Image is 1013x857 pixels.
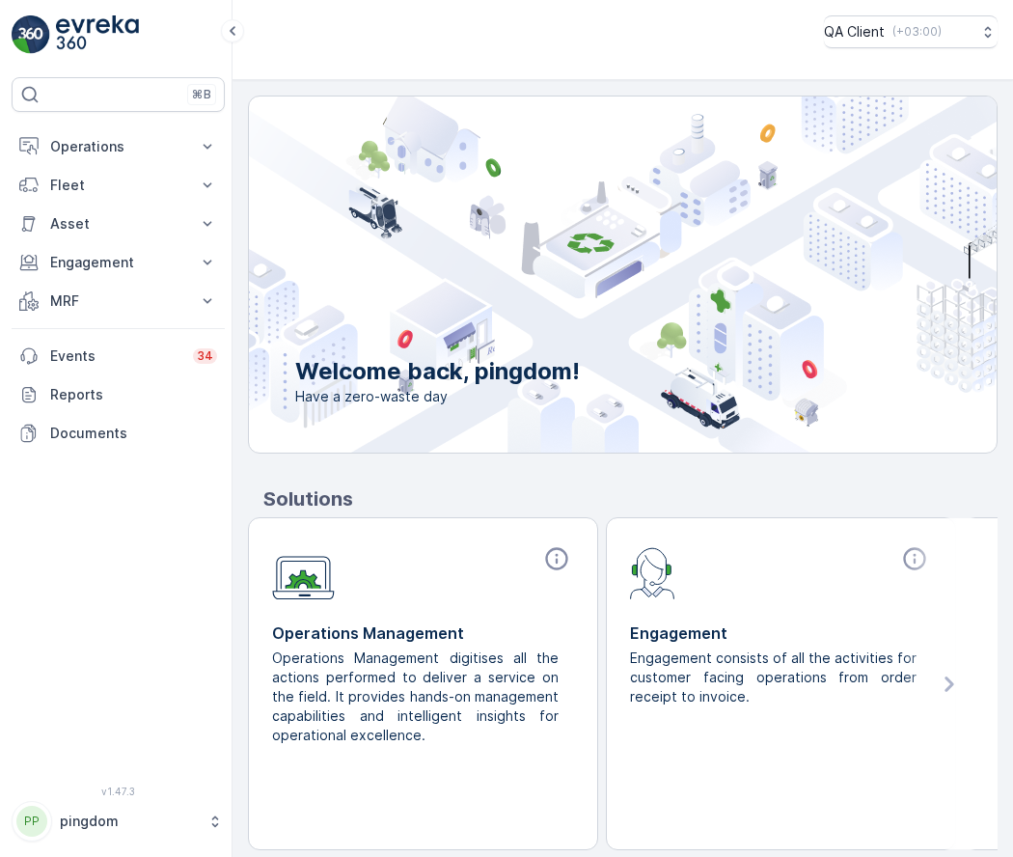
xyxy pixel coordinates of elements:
[12,337,225,375] a: Events34
[12,127,225,166] button: Operations
[12,166,225,205] button: Fleet
[50,291,186,311] p: MRF
[56,15,139,54] img: logo_light-DOdMpM7g.png
[50,176,186,195] p: Fleet
[60,812,198,831] p: pingdom
[50,385,217,404] p: Reports
[824,15,998,48] button: QA Client(+03:00)
[50,253,186,272] p: Engagement
[295,356,580,387] p: Welcome back, pingdom!
[50,424,217,443] p: Documents
[16,806,47,837] div: PP
[263,484,998,513] p: Solutions
[50,346,181,366] p: Events
[197,348,213,364] p: 34
[630,649,917,706] p: Engagement consists of all the activities for customer facing operations from order receipt to in...
[50,214,186,234] p: Asset
[162,97,997,453] img: city illustration
[12,801,225,842] button: PPpingdom
[630,622,932,645] p: Engagement
[630,545,675,599] img: module-icon
[272,545,335,600] img: module-icon
[272,622,574,645] p: Operations Management
[12,282,225,320] button: MRF
[12,414,225,453] a: Documents
[12,205,225,243] button: Asset
[12,375,225,414] a: Reports
[892,24,942,40] p: ( +03:00 )
[192,87,211,102] p: ⌘B
[12,243,225,282] button: Engagement
[12,15,50,54] img: logo
[50,137,186,156] p: Operations
[12,786,225,797] span: v 1.47.3
[272,649,559,745] p: Operations Management digitises all the actions performed to deliver a service on the field. It p...
[824,22,885,41] p: QA Client
[295,387,580,406] span: Have a zero-waste day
